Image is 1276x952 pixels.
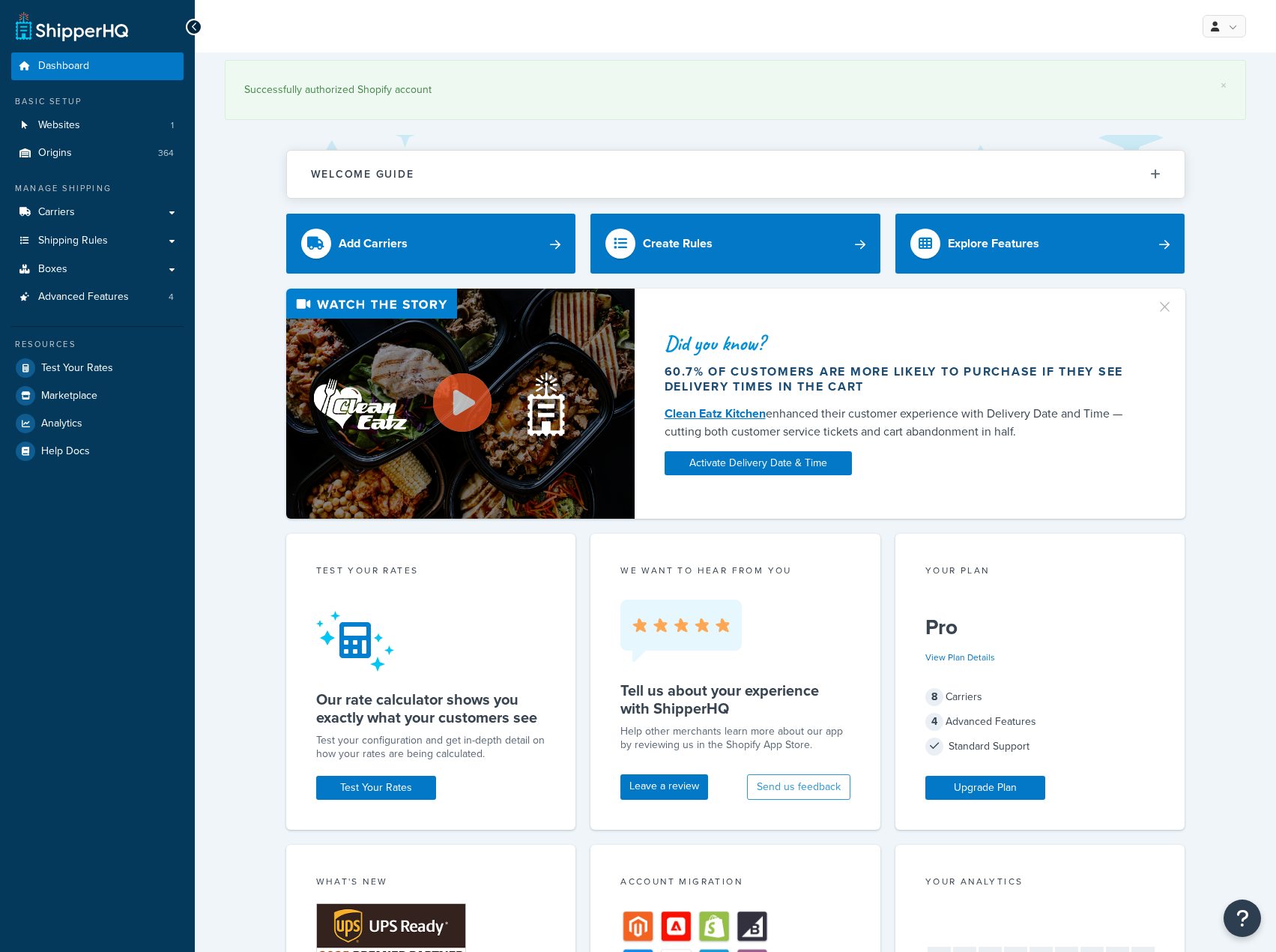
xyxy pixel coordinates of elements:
[11,338,184,351] div: Resources
[1221,79,1227,91] a: ×
[665,333,1138,354] div: Did you know?
[41,390,97,403] span: Marketplace
[316,734,546,761] div: Test your configuration and get in-depth detail on how your rates are being calculated.
[287,151,1185,198] button: Welcome Guide
[11,355,184,382] a: Test Your Rates
[11,283,184,311] a: Advanced Features4
[244,79,1227,100] div: Successfully authorized Shopify account
[38,263,67,276] span: Boxes
[316,690,546,726] h5: Our rate calculator shows you exactly what your customers see
[11,227,184,255] a: Shipping Rules
[747,774,850,800] button: Send us feedback
[339,233,408,254] div: Add Carriers
[11,139,184,167] a: Origins364
[620,564,850,577] p: we want to hear from you
[895,214,1185,274] a: Explore Features
[925,615,1155,639] h5: Pro
[643,233,713,254] div: Create Rules
[11,95,184,108] div: Basic Setup
[925,688,943,706] span: 8
[620,725,850,752] p: Help other merchants learn more about our app by reviewing us in the Shopify App Store.
[41,445,90,458] span: Help Docs
[311,169,414,180] h2: Welcome Guide
[38,206,75,219] span: Carriers
[11,382,184,409] a: Marketplace
[286,289,635,519] img: Video thumbnail
[925,736,1155,757] div: Standard Support
[925,875,1155,892] div: Your Analytics
[41,418,82,430] span: Analytics
[925,651,995,664] a: View Plan Details
[11,199,184,226] a: Carriers
[41,362,113,375] span: Test Your Rates
[11,52,184,80] a: Dashboard
[11,438,184,465] a: Help Docs
[620,681,850,717] h5: Tell us about your experience with ShipperHQ
[665,364,1138,394] div: 60.7% of customers are more likely to purchase if they see delivery times in the cart
[11,283,184,311] li: Advanced Features
[11,139,184,167] li: Origins
[169,291,174,304] span: 4
[1224,900,1261,937] button: Open Resource Center
[11,256,184,283] a: Boxes
[620,774,708,800] a: Leave a review
[925,711,1155,732] div: Advanced Features
[316,564,546,581] div: Test your rates
[38,235,108,247] span: Shipping Rules
[665,451,852,475] a: Activate Delivery Date & Time
[665,405,1138,441] div: enhanced their customer experience with Delivery Date and Time — cutting both customer service ti...
[38,119,80,132] span: Websites
[590,214,880,274] a: Create Rules
[925,713,943,731] span: 4
[286,214,576,274] a: Add Carriers
[316,875,546,892] div: What's New
[925,776,1045,800] a: Upgrade Plan
[38,147,72,160] span: Origins
[925,564,1155,581] div: Your Plan
[38,291,129,304] span: Advanced Features
[158,147,174,160] span: 364
[11,410,184,437] a: Analytics
[316,776,436,800] a: Test Your Rates
[11,112,184,139] li: Websites
[11,182,184,195] div: Manage Shipping
[665,405,766,422] a: Clean Eatz Kitchen
[620,875,850,892] div: Account Migration
[38,60,89,73] span: Dashboard
[171,119,174,132] span: 1
[11,112,184,139] a: Websites1
[925,687,1155,708] div: Carriers
[948,233,1039,254] div: Explore Features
